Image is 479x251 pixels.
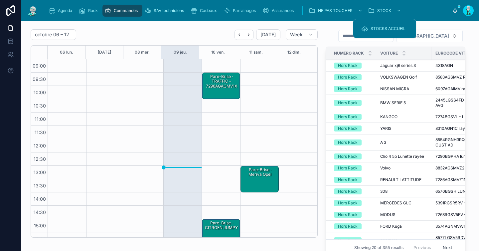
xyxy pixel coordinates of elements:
[435,165,478,171] span: 8832AGSMVZ2R RAYÉ
[203,220,239,231] div: Pare-Brise · CITROEN JUMPY
[272,8,294,13] span: Assurances
[318,8,353,13] span: NE PAS TOUCHER
[334,139,372,145] a: Hors Rack
[435,189,476,194] span: 6570BGSH LUNETTE
[260,5,298,17] a: Assurances
[338,74,358,80] div: Hors Rack
[338,188,358,194] div: Hors Rack
[435,51,476,56] span: Eurocode Vitrage
[334,188,372,194] a: Hors Rack
[32,156,48,162] span: 12:30
[135,46,150,59] button: 08 mer.
[338,223,358,229] div: Hors Rack
[380,154,424,159] span: Clio 4 5p Lunette rayée
[380,224,402,229] span: FORD Kuga
[380,238,427,243] a: TOURAN
[380,86,427,92] a: NISSAN MICRA
[338,177,358,183] div: Hors Rack
[31,63,48,69] span: 09:00
[33,129,48,135] span: 11:30
[334,51,364,56] span: Numéro Rack
[435,212,475,217] span: 7263RGSV5FV - DEF
[435,200,474,206] span: 5391RGSR5RV - DEF
[380,212,427,217] a: MODUS
[371,26,405,31] span: STOCKS ACCUEIL
[338,237,358,243] div: Hors Rack
[32,236,48,242] span: 15:30
[174,46,187,59] button: 09 jeu.
[334,100,372,106] a: Hors Rack
[242,167,278,178] div: Pare-Brise · Meriva Opel
[249,46,263,59] button: 11 sam.
[380,126,427,131] a: YARIS
[354,245,403,250] span: Showing 20 of 355 results
[32,169,48,175] span: 13:00
[380,189,388,194] span: 308
[334,223,372,229] a: Hors Rack
[31,76,48,82] span: 09:30
[380,200,411,206] span: MERCEDES GLC
[222,5,260,17] a: Parrainages
[435,177,478,182] span: 7286AGSMVZ1M RAYE
[47,5,77,17] a: Agenda
[203,74,239,89] div: Pare-Brise · TRAFFIC - 7296AGACMV1X
[377,8,391,13] span: STOCK
[334,200,372,206] a: Hors Rack
[435,86,470,92] span: 6097AGAIMV rayé
[338,153,358,159] div: Hors Rack
[35,31,69,38] h2: octobre 06 – 12
[154,8,184,13] span: SAV techniciens
[233,8,256,13] span: Parrainages
[380,114,427,120] a: KANGOO
[380,75,417,80] span: VOLKSWAGEN Golf
[338,139,358,145] div: Hors Rack
[32,183,48,188] span: 13:30
[338,100,358,106] div: Hors Rack
[380,200,427,206] a: MERCEDES GLC
[334,212,372,218] a: Hors Rack
[334,63,372,69] a: Hors Rack
[380,126,392,131] span: YARIS
[338,212,358,218] div: Hors Rack
[380,212,396,217] span: MODUS
[380,238,397,243] span: TOURAN
[256,29,280,40] button: [DATE]
[102,5,142,17] a: Commandes
[60,46,73,59] button: 06 lun.
[241,166,278,192] div: Pare-Brise · Meriva Opel
[334,74,372,80] a: Hors Rack
[435,224,479,229] span: 3574AGNMVW1P RAYE
[202,219,240,245] div: Pare-Brise · CITROEN JUMPY
[287,46,301,59] div: 12 dim.
[88,8,98,13] span: Rack
[402,33,449,39] span: [GEOGRAPHIC_DATA]
[380,63,427,68] a: Jaguar xj6 series 3
[27,5,39,16] img: App logo
[334,153,372,159] a: Hors Rack
[211,46,225,59] button: 10 ven.
[32,196,48,202] span: 14:00
[334,237,372,243] a: Hors Rack
[338,63,358,69] div: Hors Rack
[357,23,412,35] a: STOCKS ACCUEIL
[338,125,358,131] div: Hors Rack
[200,8,217,13] span: Cadeaux
[380,224,427,229] a: FORD Kuga
[44,3,452,18] div: scrollable content
[380,177,421,182] span: RENAULT LATTITUDE
[338,86,358,92] div: Hors Rack
[33,116,48,122] span: 11:00
[114,8,138,13] span: Commandes
[380,177,427,182] a: RENAULT LATTITUDE
[380,100,406,106] span: BMW SERIE 5
[98,46,111,59] div: [DATE]
[77,5,102,17] a: Rack
[189,5,222,17] a: Cadeaux
[334,86,372,92] a: Hors Rack
[380,154,427,159] a: Clio 4 5p Lunette rayée
[260,32,276,38] span: [DATE]
[380,63,416,68] span: Jaguar xj6 series 3
[32,143,48,148] span: 12:00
